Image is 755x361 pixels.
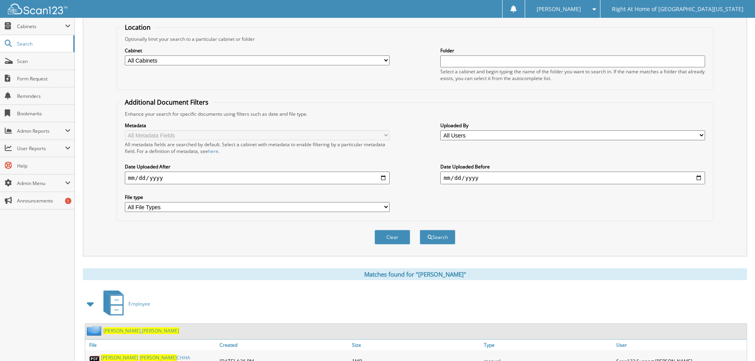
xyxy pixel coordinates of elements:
span: [PERSON_NAME] [142,327,179,334]
div: Select a cabinet and begin typing the name of the folder you want to search in. If the name match... [440,68,705,82]
span: Employee [128,300,150,307]
div: Matches found for "[PERSON_NAME]" [83,268,747,280]
span: [PERSON_NAME] [537,7,581,11]
img: scan123-logo-white.svg [8,4,67,14]
legend: Additional Document Filters [121,98,212,107]
a: Created [218,340,350,350]
span: Admin Reports [17,128,65,134]
span: Help [17,162,71,169]
span: Right At Home of [GEOGRAPHIC_DATA][US_STATE] [612,7,744,11]
button: Clear [375,230,410,244]
label: Folder [440,47,705,54]
a: User [614,340,747,350]
input: end [440,172,705,184]
a: File [85,340,218,350]
span: Scan [17,58,71,65]
a: here [208,148,218,155]
label: Date Uploaded Before [440,163,705,170]
img: folder2.png [87,326,103,336]
label: Date Uploaded After [125,163,390,170]
label: File type [125,194,390,201]
span: Search [17,40,69,47]
legend: Location [121,23,155,32]
label: Uploaded By [440,122,705,129]
span: Bookmarks [17,110,71,117]
span: Form Request [17,75,71,82]
a: Size [350,340,482,350]
span: User Reports [17,145,65,152]
input: start [125,172,390,184]
span: [PERSON_NAME] [140,354,177,361]
span: Cabinets [17,23,65,30]
label: Metadata [125,122,390,129]
a: [PERSON_NAME],[PERSON_NAME] [103,327,179,334]
div: 1 [65,198,71,204]
label: Cabinet [125,47,390,54]
span: [PERSON_NAME] [101,354,138,361]
a: Employee [99,288,150,319]
span: Admin Menu [17,180,65,187]
span: Reminders [17,93,71,99]
div: Optionally limit your search to a particular cabinet or folder [121,36,709,42]
a: Type [482,340,614,350]
span: [PERSON_NAME] [103,327,141,334]
button: Search [420,230,455,244]
div: Enhance your search for specific documents using filters such as date and file type. [121,111,709,117]
span: Announcements [17,197,71,204]
div: All metadata fields are searched by default. Select a cabinet with metadata to enable filtering b... [125,141,390,155]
